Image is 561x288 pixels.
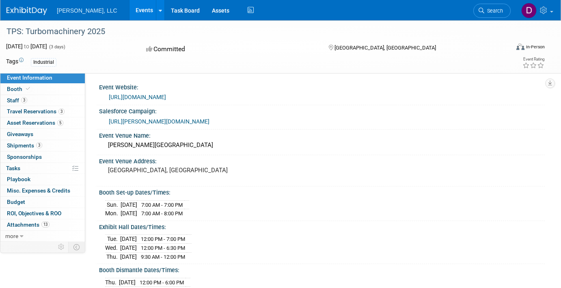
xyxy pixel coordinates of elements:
div: Event Website: [99,81,545,91]
a: Sponsorships [0,152,85,162]
span: 3 [58,108,65,115]
a: Booth [0,84,85,95]
img: Format-Inperson.png [516,43,524,50]
div: Event Venue Name: [99,130,545,140]
img: Drew Vollbrecht [521,3,537,18]
span: 13 [41,221,50,227]
a: Misc. Expenses & Credits [0,185,85,196]
span: 12:00 PM - 6:00 PM [140,279,184,286]
td: Personalize Event Tab Strip [54,242,69,252]
td: Thu. [105,278,119,287]
div: [PERSON_NAME][GEOGRAPHIC_DATA] [105,139,539,152]
a: Event Information [0,72,85,83]
span: Sponsorships [7,154,42,160]
a: more [0,231,85,242]
img: ExhibitDay [6,7,47,15]
td: [DATE] [120,244,137,253]
a: Travel Reservations3 [0,106,85,117]
td: Tue. [105,235,120,244]
span: Misc. Expenses & Credits [7,187,70,194]
span: Staff [7,97,27,104]
a: [URL][PERSON_NAME][DOMAIN_NAME] [109,118,209,125]
div: Booth Set-up Dates/Times: [99,186,545,197]
div: Event Rating [522,57,544,61]
div: Committed [144,42,315,56]
a: Search [473,4,511,18]
span: Giveaways [7,131,33,137]
td: [DATE] [119,278,136,287]
div: Industrial [31,58,56,67]
a: ROI, Objectives & ROO [0,208,85,219]
td: [DATE] [120,252,137,261]
a: Tasks [0,163,85,174]
span: 5 [57,120,63,126]
div: TPS: Turbomachinery 2025 [4,24,499,39]
td: [DATE] [120,235,137,244]
span: 7:00 AM - 8:00 PM [141,210,183,217]
span: 9:30 AM - 12:00 PM [141,254,185,260]
td: [DATE] [121,209,137,218]
span: 12:00 PM - 6:30 PM [141,245,185,251]
span: Event Information [7,74,52,81]
a: Budget [0,197,85,208]
span: 3 [21,97,27,103]
span: Asset Reservations [7,119,63,126]
span: ROI, Objectives & ROO [7,210,61,217]
td: Mon. [105,209,121,218]
span: [PERSON_NAME], LLC [57,7,117,14]
i: Booth reservation complete [26,87,30,91]
span: Attachments [7,221,50,228]
span: Booth [7,86,32,92]
a: [URL][DOMAIN_NAME] [109,94,166,100]
span: Tasks [6,165,20,171]
a: Giveaways [0,129,85,140]
div: Event Format [465,42,545,54]
span: Shipments [7,142,42,149]
a: Shipments3 [0,140,85,151]
div: Salesforce Campaign: [99,105,545,115]
span: to [23,43,30,50]
td: Sun. [105,200,121,209]
span: Search [484,8,503,14]
a: Asset Reservations5 [0,117,85,128]
div: In-Person [526,44,545,50]
span: 3 [36,142,42,148]
a: Staff3 [0,95,85,106]
div: Booth Dismantle Dates/Times: [99,264,545,274]
span: [DATE] [DATE] [6,43,47,50]
td: [DATE] [121,200,137,209]
span: Budget [7,199,25,205]
td: Wed. [105,244,120,253]
span: more [5,233,18,239]
a: Playbook [0,174,85,185]
span: (3 days) [48,44,65,50]
span: Playbook [7,176,30,182]
td: Thu. [105,252,120,261]
span: Travel Reservations [7,108,65,115]
a: Attachments13 [0,219,85,230]
pre: [GEOGRAPHIC_DATA], [GEOGRAPHIC_DATA] [108,167,276,174]
td: Toggle Event Tabs [69,242,85,252]
span: [GEOGRAPHIC_DATA], [GEOGRAPHIC_DATA] [334,45,436,51]
div: Event Venue Address: [99,155,545,165]
div: Exhibit Hall Dates/Times: [99,221,545,231]
span: 12:00 PM - 7:00 PM [141,236,185,242]
td: Tags [6,57,24,67]
span: 7:00 AM - 7:00 PM [141,202,183,208]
